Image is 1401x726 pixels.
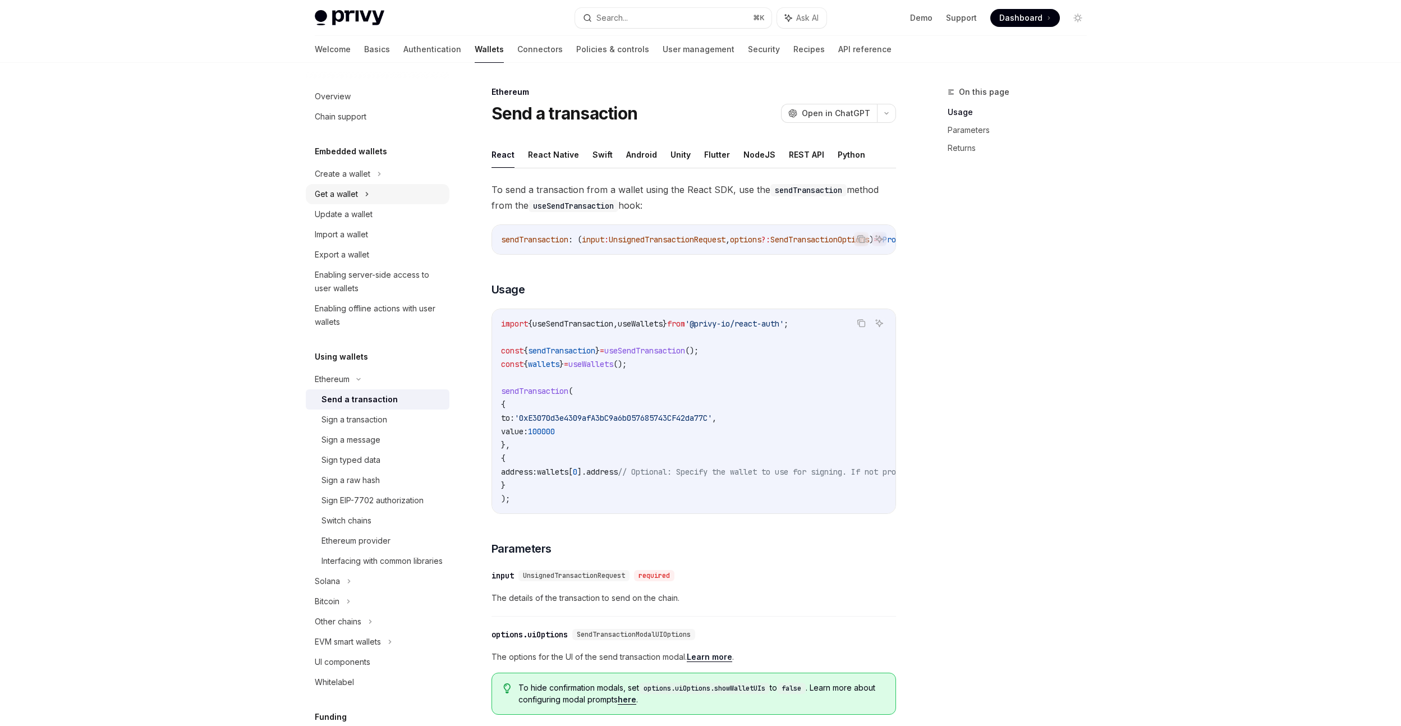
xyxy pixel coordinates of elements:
[492,182,896,213] span: To send a transaction from a wallet using the React SDK, use the method from the hook:
[528,426,555,436] span: 100000
[306,430,449,450] a: Sign a message
[568,235,582,245] span: : (
[748,36,780,63] a: Security
[528,346,595,356] span: sendTransaction
[403,36,461,63] a: Authentication
[306,672,449,692] a: Whitelabel
[523,359,528,369] span: {
[586,467,618,477] span: address
[315,615,361,628] div: Other chains
[501,494,510,504] span: );
[315,167,370,181] div: Create a wallet
[315,575,340,588] div: Solana
[613,319,618,329] span: ,
[872,232,886,246] button: Ask AI
[315,635,381,649] div: EVM smart wallets
[529,200,618,212] code: useSendTransaction
[501,235,568,245] span: sendTransaction
[528,141,579,168] button: React Native
[999,12,1042,24] span: Dashboard
[315,268,443,295] div: Enabling server-side access to user wallets
[639,683,770,694] code: options.uiOptions.showWalletUIs
[492,541,552,557] span: Parameters
[577,630,691,639] span: SendTransactionModalUIOptions
[315,710,347,724] h5: Funding
[568,467,573,477] span: [
[528,359,559,369] span: wallets
[838,36,892,63] a: API reference
[315,595,339,608] div: Bitcoin
[592,141,613,168] button: Swift
[492,141,515,168] button: React
[528,319,532,329] span: {
[730,235,761,245] span: options
[537,467,568,477] span: wallets
[501,413,515,423] span: to:
[576,36,649,63] a: Policies & controls
[515,413,712,423] span: '0xE3070d3e4309afA3bC9a6b057685743CF42da77C'
[564,359,568,369] span: =
[600,346,604,356] span: =
[315,145,387,158] h5: Embedded wallets
[523,571,625,580] span: UnsignedTransactionRequest
[789,141,824,168] button: REST API
[948,139,1096,157] a: Returns
[315,208,373,221] div: Update a wallet
[687,652,732,662] a: Learn more
[1069,9,1087,27] button: Toggle dark mode
[306,204,449,224] a: Update a wallet
[306,470,449,490] a: Sign a raw hash
[315,228,368,241] div: Import a wallet
[667,319,685,329] span: from
[770,235,869,245] span: SendTransactionOptions
[725,235,730,245] span: ,
[523,346,528,356] span: {
[618,319,663,329] span: useWallets
[517,36,563,63] a: Connectors
[315,90,351,103] div: Overview
[577,467,586,477] span: ].
[990,9,1060,27] a: Dashboard
[663,319,667,329] span: }
[306,265,449,298] a: Enabling server-side access to user wallets
[321,554,443,568] div: Interfacing with common libraries
[315,110,366,123] div: Chain support
[306,245,449,265] a: Export a wallet
[315,655,370,669] div: UI components
[315,676,354,689] div: Whitelabel
[321,534,391,548] div: Ethereum provider
[838,141,865,168] button: Python
[492,629,568,640] div: options.uiOptions
[802,108,870,119] span: Open in ChatGPT
[501,467,537,477] span: address:
[854,316,869,330] button: Copy the contents from the code block
[573,467,577,477] span: 0
[306,551,449,571] a: Interfacing with common libraries
[948,121,1096,139] a: Parameters
[634,570,674,581] div: required
[626,141,657,168] button: Android
[618,695,636,705] a: here
[532,319,613,329] span: useSendTransaction
[306,410,449,430] a: Sign a transaction
[306,531,449,551] a: Ethereum provider
[321,393,398,406] div: Send a transaction
[685,319,784,329] span: '@privy-io/react-auth'
[753,13,765,22] span: ⌘ K
[948,103,1096,121] a: Usage
[596,11,628,25] div: Search...
[704,141,730,168] button: Flutter
[315,187,358,201] div: Get a wallet
[604,346,685,356] span: useSendTransaction
[796,12,819,24] span: Ask AI
[475,36,504,63] a: Wallets
[613,359,627,369] span: ();
[306,652,449,672] a: UI components
[492,591,896,605] span: The details of the transaction to send on the chain.
[306,450,449,470] a: Sign typed data
[568,359,613,369] span: useWallets
[321,453,380,467] div: Sign typed data
[501,399,506,410] span: {
[306,389,449,410] a: Send a transaction
[946,12,977,24] a: Support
